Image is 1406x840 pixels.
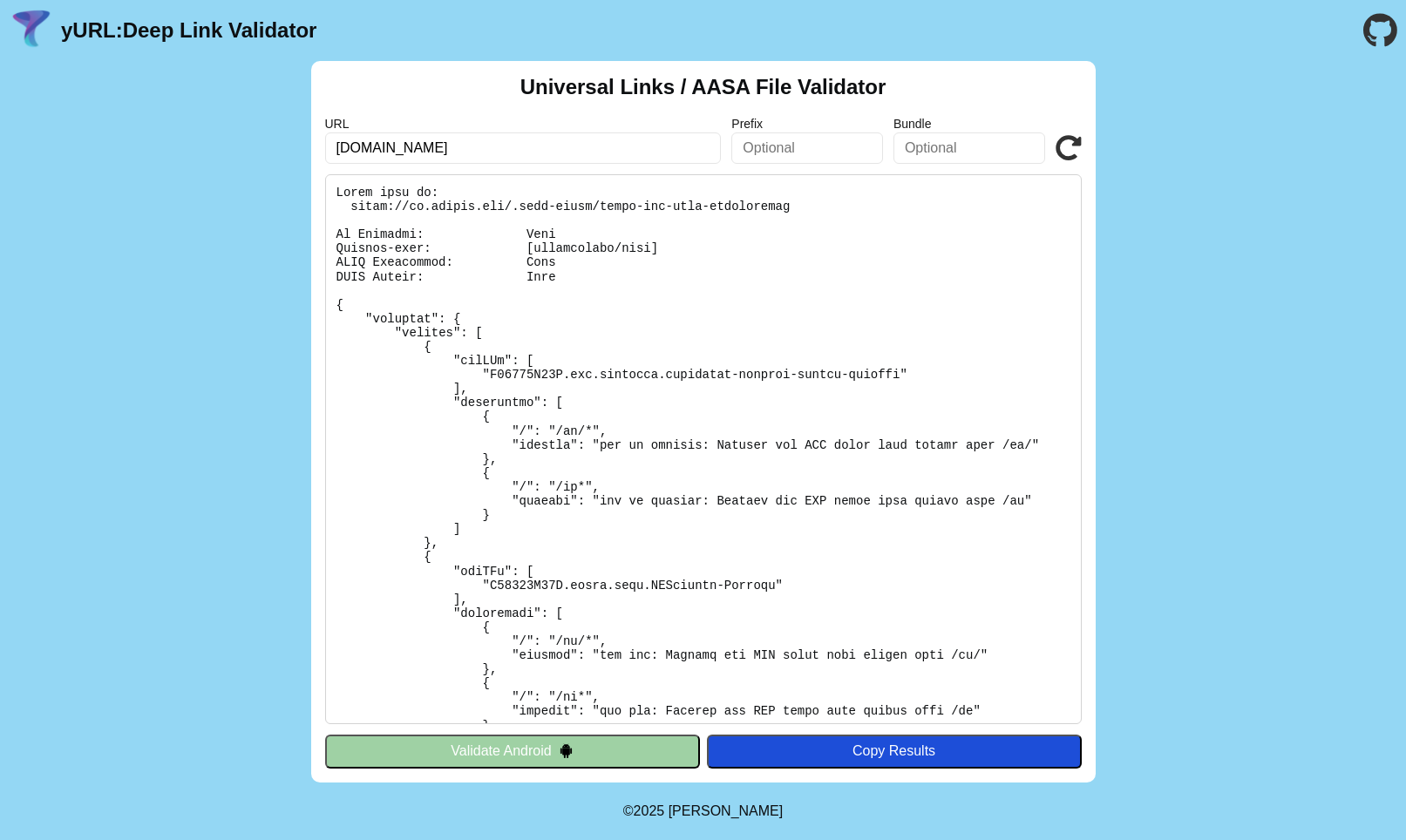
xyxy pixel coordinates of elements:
label: Prefix [731,117,883,131]
button: Validate Android [325,735,700,768]
div: Copy Results [716,743,1073,759]
a: Michael Ibragimchayev's Personal Site [669,803,784,818]
button: Copy Results [707,735,1082,768]
footer: © [623,782,783,840]
label: URL [325,117,722,131]
input: Optional [893,132,1045,164]
h2: Universal Links / AASA File Validator [520,75,886,99]
span: 2025 [634,803,665,818]
input: Optional [731,132,883,164]
label: Bundle [893,117,1045,131]
img: yURL Logo [9,8,54,53]
img: droidIcon.svg [559,743,574,758]
a: yURL:Deep Link Validator [61,18,316,43]
input: Required [325,132,722,164]
pre: Lorem ipsu do: sitam://co.adipis.eli/.sedd-eiusm/tempo-inc-utla-etdoloremag Al Enimadmi: Veni Qui... [325,174,1082,724]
